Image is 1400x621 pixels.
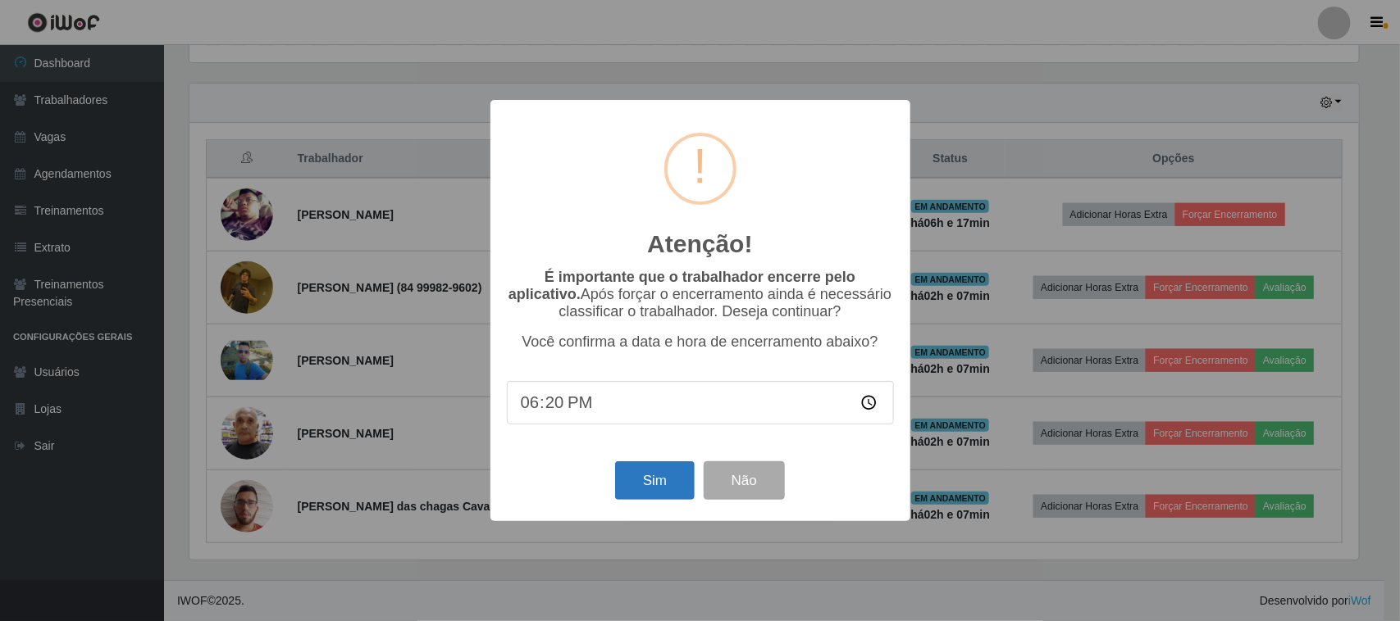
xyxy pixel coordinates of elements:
b: É importante que o trabalhador encerre pelo aplicativo. [508,269,855,302]
button: Não [704,461,785,500]
p: Após forçar o encerramento ainda é necessário classificar o trabalhador. Deseja continuar? [507,269,894,320]
h2: Atenção! [647,229,752,259]
p: Você confirma a data e hora de encerramento abaixo? [507,333,894,351]
button: Sim [615,461,695,500]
